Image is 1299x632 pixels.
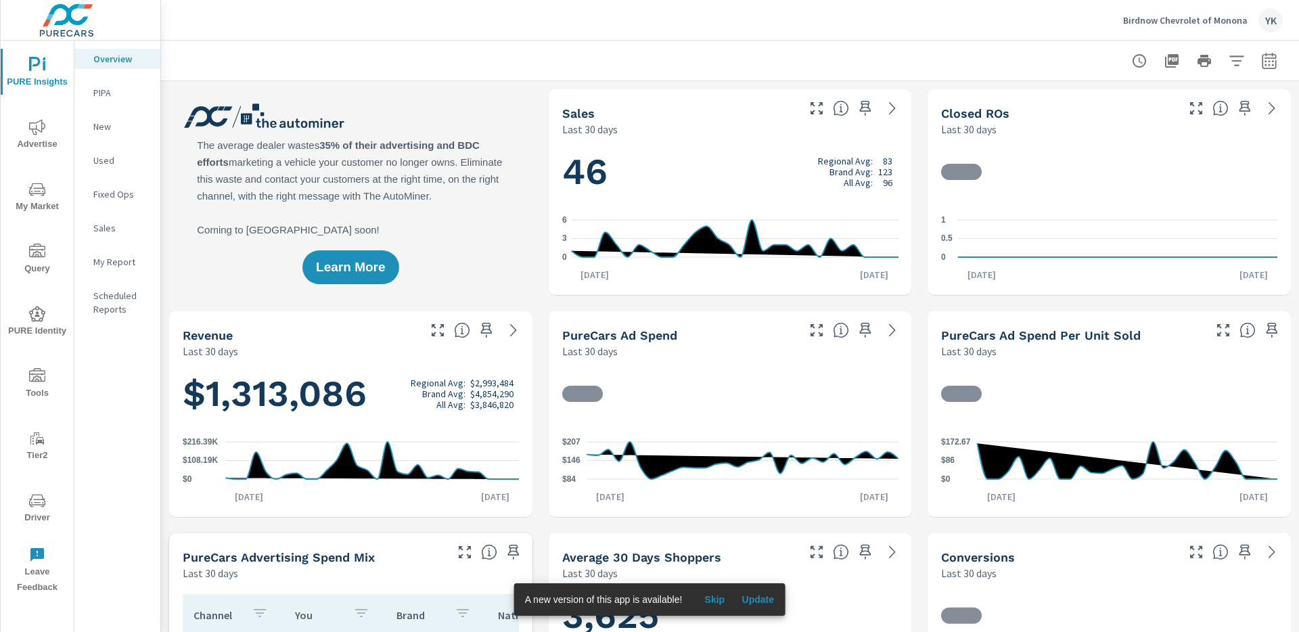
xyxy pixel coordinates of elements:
[225,490,273,503] p: [DATE]
[562,437,580,447] text: $207
[422,388,465,399] p: Brand Avg:
[941,565,997,581] p: Last 30 days
[941,215,946,225] text: 1
[470,399,514,410] p: $3,846,820
[833,322,849,338] span: Total cost of media for all PureCars channels for the selected dealership group over the selected...
[1261,319,1283,341] span: Save this to your personalized report
[562,149,898,195] h1: 46
[562,106,595,120] h5: Sales
[878,166,892,177] p: 123
[5,430,70,464] span: Tier2
[941,252,946,262] text: 0
[693,589,736,610] button: Skip
[806,541,827,563] button: Make Fullscreen
[883,177,892,188] p: 96
[93,255,150,269] p: My Report
[941,437,971,447] text: $172.67
[5,181,70,215] span: My Market
[74,150,160,171] div: Used
[833,544,849,560] span: A rolling 30 day total of daily Shoppers on the dealership website, averaged over the selected da...
[503,319,524,341] a: See more details in report
[941,456,955,466] text: $86
[454,322,470,338] span: Total sales revenue over the selected date range. [Source: This data is sourced from the dealer’s...
[958,268,1005,281] p: [DATE]
[854,97,876,119] span: Save this to your personalized report
[74,218,160,238] div: Sales
[93,221,150,235] p: Sales
[183,550,375,564] h5: PureCars Advertising Spend Mix
[74,286,160,319] div: Scheduled Reports
[1212,544,1229,560] span: The number of dealer-specified goals completed by a visitor. [Source: This data is provided by th...
[183,343,238,359] p: Last 30 days
[74,49,160,69] div: Overview
[5,306,70,339] span: PURE Identity
[476,319,497,341] span: Save this to your personalized report
[742,593,774,606] span: Update
[1234,541,1256,563] span: Save this to your personalized report
[882,319,903,341] a: See more details in report
[302,250,398,284] button: Learn More
[183,565,238,581] p: Last 30 days
[93,86,150,99] p: PIPA
[882,541,903,563] a: See more details in report
[427,319,449,341] button: Make Fullscreen
[1185,97,1207,119] button: Make Fullscreen
[5,244,70,277] span: Query
[93,120,150,133] p: New
[941,328,1141,342] h5: PureCars Ad Spend Per Unit Sold
[183,371,519,417] h1: $1,313,086
[562,215,567,225] text: 6
[883,156,892,166] p: 83
[472,490,519,503] p: [DATE]
[93,187,150,201] p: Fixed Ops
[1234,97,1256,119] span: Save this to your personalized report
[183,328,233,342] h5: Revenue
[1258,8,1283,32] div: YK
[806,319,827,341] button: Make Fullscreen
[587,490,634,503] p: [DATE]
[850,490,898,503] p: [DATE]
[470,378,514,388] p: $2,993,484
[1,41,74,601] div: nav menu
[941,121,997,137] p: Last 30 days
[396,608,444,622] p: Brand
[74,116,160,137] div: New
[806,97,827,119] button: Make Fullscreen
[503,541,524,563] span: Save this to your personalized report
[562,121,618,137] p: Last 30 days
[93,52,150,66] p: Overview
[5,547,70,595] span: Leave Feedback
[193,608,241,622] p: Channel
[829,166,873,177] p: Brand Avg:
[454,541,476,563] button: Make Fullscreen
[1261,541,1283,563] a: See more details in report
[562,474,576,484] text: $84
[1239,322,1256,338] span: Average cost of advertising per each vehicle sold at the dealer over the selected date range. The...
[941,343,997,359] p: Last 30 days
[562,455,580,465] text: $146
[498,608,545,622] p: National
[1230,490,1277,503] p: [DATE]
[74,83,160,103] div: PIPA
[1212,100,1229,116] span: Number of Repair Orders Closed by the selected dealership group over the selected time range. [So...
[1230,268,1277,281] p: [DATE]
[1261,97,1283,119] a: See more details in report
[850,268,898,281] p: [DATE]
[844,177,873,188] p: All Avg:
[5,368,70,401] span: Tools
[183,437,218,447] text: $216.39K
[1158,47,1185,74] button: "Export Report to PDF"
[183,474,192,484] text: $0
[183,456,218,466] text: $108.19K
[562,252,567,262] text: 0
[316,261,385,273] span: Learn More
[736,589,779,610] button: Update
[1212,319,1234,341] button: Make Fullscreen
[74,252,160,272] div: My Report
[562,550,721,564] h5: Average 30 Days Shoppers
[978,490,1025,503] p: [DATE]
[1123,14,1248,26] p: Birdnow Chevrolet of Monona
[295,608,342,622] p: You
[941,234,953,244] text: 0.5
[818,156,873,166] p: Regional Avg:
